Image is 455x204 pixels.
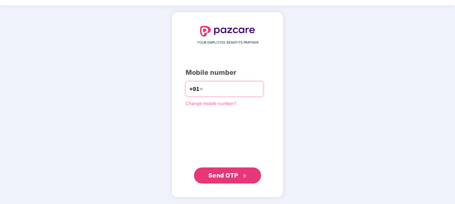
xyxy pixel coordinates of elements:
[194,167,261,184] button: Send OTPdouble-right
[243,174,247,178] span: double-right
[208,172,238,179] span: Send OTP
[186,67,269,78] div: Mobile number
[199,87,203,91] span: down
[186,101,236,106] a: Change mobile number?
[197,40,258,45] span: YOUR EMPLOYEE BENEFITS PARTNER
[189,85,199,93] span: +91
[200,26,255,37] img: logo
